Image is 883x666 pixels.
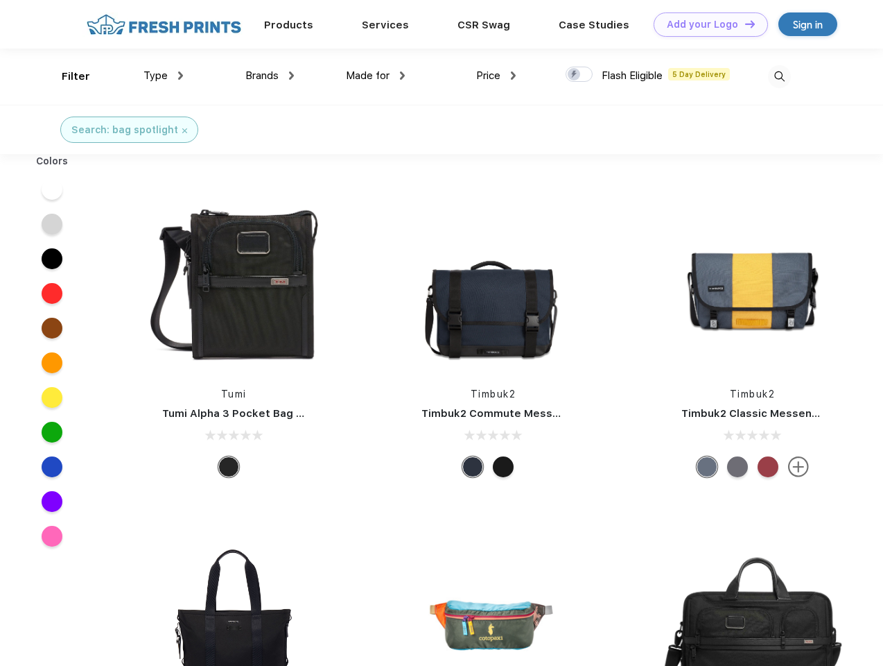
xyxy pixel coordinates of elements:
a: Timbuk2 Classic Messenger Bag [681,407,853,420]
img: dropdown.png [400,71,405,80]
a: Tumi Alpha 3 Pocket Bag Small [162,407,324,420]
div: Eco Army Pop [727,456,748,477]
div: Eco Nautical [462,456,483,477]
img: dropdown.png [289,71,294,80]
span: Made for [346,69,390,82]
span: 5 Day Delivery [668,68,730,80]
img: func=resize&h=266 [661,189,845,373]
img: fo%20logo%202.webp [82,12,245,37]
a: Sign in [778,12,837,36]
span: Price [476,69,500,82]
img: func=resize&h=266 [141,189,326,373]
img: dropdown.png [178,71,183,80]
a: Tumi [221,388,247,400]
div: Colors [26,154,79,169]
img: func=resize&h=266 [401,189,585,373]
div: Black [218,456,239,477]
a: Timbuk2 [730,388,776,400]
img: DT [745,20,755,28]
a: Timbuk2 [471,388,516,400]
a: Timbuk2 Commute Messenger Bag [421,407,607,420]
img: desktop_search.svg [768,65,791,88]
div: Sign in [793,17,823,33]
span: Brands [245,69,279,82]
div: Eco Bookish [758,456,778,477]
a: Products [264,19,313,31]
div: Eco Black [493,456,514,477]
div: Add your Logo [667,19,738,31]
div: Filter [62,69,90,85]
img: more.svg [788,456,809,477]
span: Flash Eligible [602,69,663,82]
div: Search: bag spotlight [71,123,178,137]
div: Eco Lightbeam [697,456,717,477]
span: Type [143,69,168,82]
img: dropdown.png [511,71,516,80]
img: filter_cancel.svg [182,128,187,133]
